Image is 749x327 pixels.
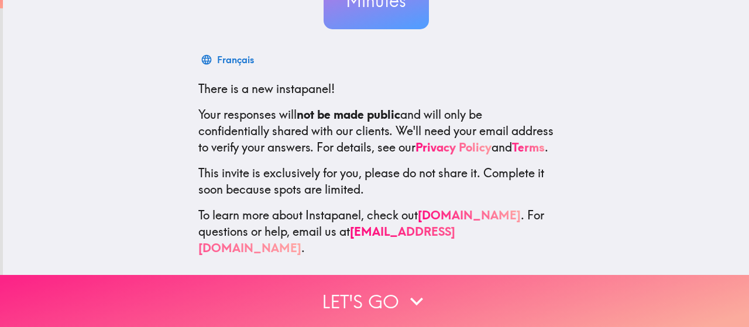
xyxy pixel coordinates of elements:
[415,140,492,154] a: Privacy Policy
[297,107,400,122] b: not be made public
[512,140,545,154] a: Terms
[217,51,254,68] div: Français
[198,165,554,198] p: This invite is exclusively for you, please do not share it. Complete it soon because spots are li...
[198,207,554,256] p: To learn more about Instapanel, check out . For questions or help, email us at .
[198,48,259,71] button: Français
[198,106,554,156] p: Your responses will and will only be confidentially shared with our clients. We'll need your emai...
[198,224,455,255] a: [EMAIL_ADDRESS][DOMAIN_NAME]
[198,81,335,96] span: There is a new instapanel!
[418,208,521,222] a: [DOMAIN_NAME]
